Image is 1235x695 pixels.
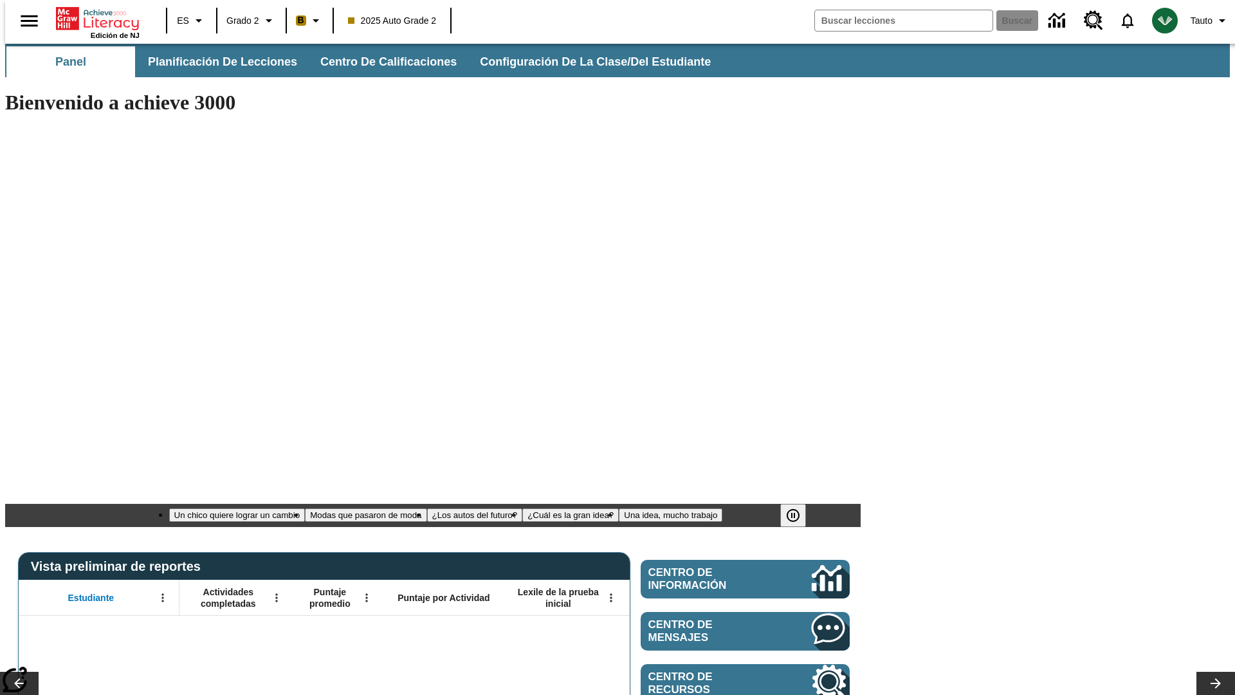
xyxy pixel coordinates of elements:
[226,14,259,28] span: Grado 2
[169,508,306,522] button: Diapositiva 1 Un chico quiere lograr un cambio
[171,9,212,32] button: Lenguaje: ES, Selecciona un idioma
[470,46,721,77] button: Configuración de la clase/del estudiante
[601,588,621,607] button: Abrir menú
[1152,8,1178,33] img: avatar image
[10,2,48,40] button: Abrir el menú lateral
[177,14,189,28] span: ES
[221,9,282,32] button: Grado: Grado 2, Elige un grado
[320,55,457,69] span: Centro de calificaciones
[138,46,307,77] button: Planificación de lecciones
[56,6,140,32] a: Portada
[91,32,140,39] span: Edición de NJ
[1111,4,1144,37] a: Notificaciones
[305,508,426,522] button: Diapositiva 2 Modas que pasaron de moda
[1076,3,1111,38] a: Centro de recursos, Se abrirá en una pestaña nueva.
[291,9,329,32] button: Boost El color de la clase es anaranjado claro. Cambiar el color de la clase.
[1144,4,1185,37] button: Escoja un nuevo avatar
[55,55,86,69] span: Panel
[6,46,135,77] button: Panel
[267,588,286,607] button: Abrir menú
[5,44,1230,77] div: Subbarra de navegación
[148,55,297,69] span: Planificación de lecciones
[648,566,769,592] span: Centro de información
[1041,3,1076,39] a: Centro de información
[648,618,773,644] span: Centro de mensajes
[357,588,376,607] button: Abrir menú
[5,91,861,115] h1: Bienvenido a achieve 3000
[299,586,361,609] span: Puntaje promedio
[56,5,140,39] div: Portada
[1191,14,1212,28] span: Tauto
[398,592,489,604] span: Puntaje por Actividad
[348,14,437,28] span: 2025 Auto Grade 2
[780,504,806,527] button: Pausar
[641,612,850,651] a: Centro de mensajes
[31,559,207,574] span: Vista preliminar de reportes
[480,55,711,69] span: Configuración de la clase/del estudiante
[1196,672,1235,695] button: Carrusel de lecciones, seguir
[641,560,850,598] a: Centro de información
[5,46,722,77] div: Subbarra de navegación
[68,592,114,604] span: Estudiante
[310,46,467,77] button: Centro de calificaciones
[1185,9,1235,32] button: Perfil/Configuración
[815,10,993,31] input: Buscar campo
[186,586,271,609] span: Actividades completadas
[511,586,605,609] span: Lexile de la prueba inicial
[619,508,722,522] button: Diapositiva 5 Una idea, mucho trabajo
[780,504,819,527] div: Pausar
[298,12,304,28] span: B
[153,588,172,607] button: Abrir menú
[522,508,619,522] button: Diapositiva 4 ¿Cuál es la gran idea?
[427,508,523,522] button: Diapositiva 3 ¿Los autos del futuro?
